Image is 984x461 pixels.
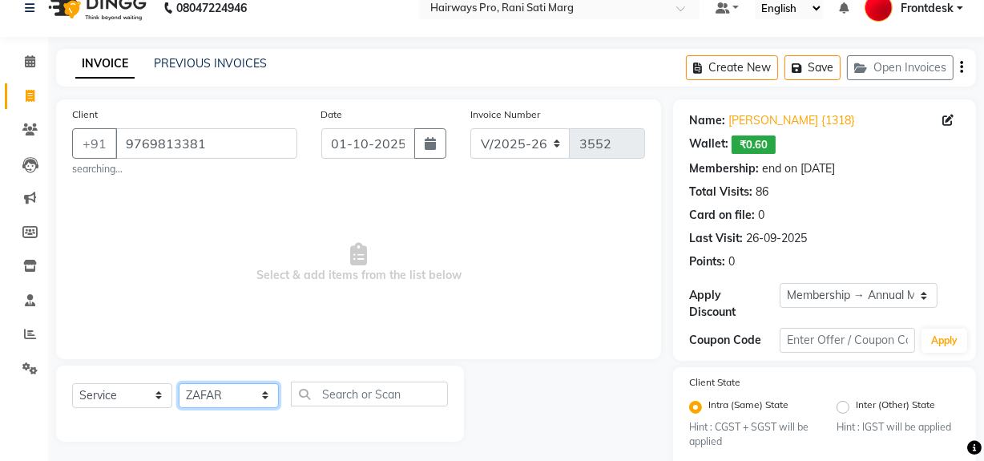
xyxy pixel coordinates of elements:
[784,55,841,80] button: Save
[728,253,735,270] div: 0
[470,107,540,122] label: Invoice Number
[728,112,855,129] a: [PERSON_NAME] {1318}
[732,135,776,154] span: ₹0.60
[837,420,960,435] small: Hint : IGST will be applied
[762,160,835,177] div: end on [DATE]
[689,420,813,450] small: Hint : CGST + SGST will be applied
[689,112,725,129] div: Name:
[115,128,297,159] input: Search by Name/Mobile/Email/Code
[321,107,343,122] label: Date
[746,230,807,247] div: 26-09-2025
[72,107,98,122] label: Client
[689,160,759,177] div: Membership:
[856,398,935,417] label: Inter (Other) State
[708,398,788,417] label: Intra (Same) State
[689,230,743,247] div: Last Visit:
[847,55,954,80] button: Open Invoices
[756,184,768,200] div: 86
[689,184,752,200] div: Total Visits:
[291,382,448,406] input: Search or Scan
[75,50,135,79] a: INVOICE
[689,287,780,321] div: Apply Discount
[689,207,755,224] div: Card on file:
[72,162,297,176] small: searching...
[154,56,267,71] a: PREVIOUS INVOICES
[72,128,117,159] button: +91
[758,207,764,224] div: 0
[686,55,778,80] button: Create New
[689,332,780,349] div: Coupon Code
[689,135,728,154] div: Wallet:
[72,183,645,343] span: Select & add items from the list below
[689,253,725,270] div: Points:
[780,328,915,353] input: Enter Offer / Coupon Code
[689,375,740,390] label: Client State
[921,329,967,353] button: Apply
